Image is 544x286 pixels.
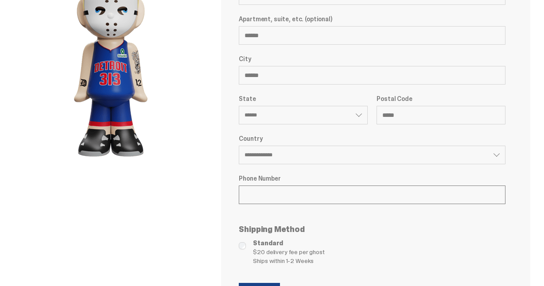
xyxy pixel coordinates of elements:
span: Ships within 1-2 Weeks [253,256,505,265]
label: City [239,55,505,62]
span: $20 delivery fee per ghost [253,247,505,256]
p: Shipping Method [239,225,505,233]
label: State [239,95,368,102]
span: Standard [253,239,505,247]
label: Country [239,135,505,142]
label: Phone Number [239,175,505,182]
label: Apartment, suite, etc. (optional) [239,15,505,23]
label: Postal Code [377,95,505,102]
